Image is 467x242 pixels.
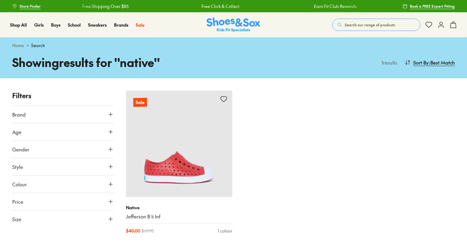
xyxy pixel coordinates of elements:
[12,123,114,140] button: Age
[10,22,27,28] a: Shop All
[413,59,429,66] span: Sort By
[20,3,41,9] span: Store Finder
[12,146,29,153] span: Gender
[31,42,45,49] span: Search
[142,228,154,234] span: $ 69.95
[12,54,233,71] h1: Showing results for " native "
[12,210,114,228] button: Size
[12,163,23,170] span: Style
[12,91,114,101] p: Filters
[136,22,145,28] a: Sale
[12,1,41,12] a: Store Finder
[126,228,140,234] span: $ 40.00
[12,141,114,158] button: Gender
[12,158,114,175] button: Style
[429,59,455,66] span: : Best Match
[133,98,147,107] p: Sale
[12,215,21,223] span: Size
[311,3,354,9] a: Earn Fit Club Rewards
[207,17,260,32] img: SNS_Logo_Responsive.svg
[403,1,455,12] a: Book a FREE Expert Fitting
[80,3,126,9] a: Free Shipping Over $85
[12,193,114,210] button: Price
[68,22,81,28] a: School
[218,228,232,234] div: 1 colour
[12,42,455,49] div: >
[207,17,260,32] a: Shoes & Sox
[199,3,237,9] a: Free Click & Collect
[410,3,455,9] span: Book a FREE Expert Fitting
[12,128,21,136] span: Age
[12,176,114,193] button: Colour
[12,42,24,49] a: Home
[12,198,23,205] span: Price
[88,22,107,28] a: Sneakers
[12,181,27,188] span: Colour
[332,19,420,31] button: Search our range of products
[379,59,397,66] p: 1 results
[34,22,44,28] a: Girls
[12,106,114,123] button: Brand
[126,213,232,220] a: Jefferson B Ii Inf
[12,111,26,118] span: Brand
[345,22,395,28] span: Search our range of products
[126,204,232,211] p: Native
[114,22,128,28] a: Brands
[405,56,455,69] button: Sort By:Best Match
[51,22,61,28] a: Boys
[126,91,232,197] a: Sale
